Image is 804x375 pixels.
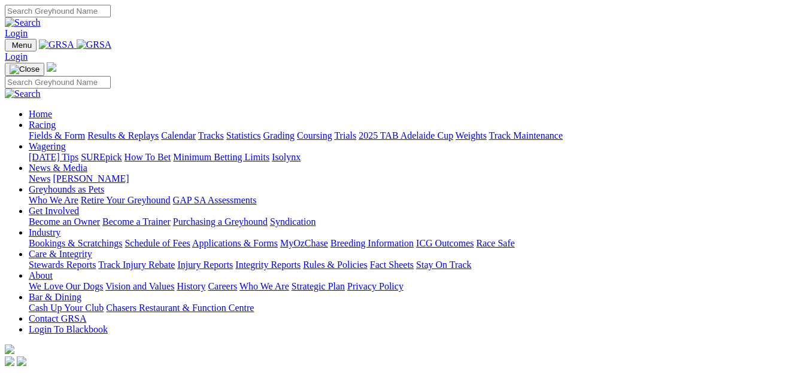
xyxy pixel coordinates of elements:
[47,62,56,72] img: logo-grsa-white.png
[29,184,104,194] a: Greyhounds as Pets
[29,120,56,130] a: Racing
[330,238,414,248] a: Breeding Information
[297,130,332,141] a: Coursing
[17,356,26,366] img: twitter.svg
[106,303,254,313] a: Chasers Restaurant & Function Centre
[347,281,403,291] a: Privacy Policy
[81,195,171,205] a: Retire Your Greyhound
[173,195,257,205] a: GAP SA Assessments
[12,41,32,50] span: Menu
[125,238,190,248] a: Schedule of Fees
[173,217,268,227] a: Purchasing a Greyhound
[29,217,100,227] a: Become an Owner
[5,76,111,89] input: Search
[98,260,175,270] a: Track Injury Rebate
[198,130,224,141] a: Tracks
[5,17,41,28] img: Search
[29,152,799,163] div: Wagering
[177,281,205,291] a: History
[370,260,414,270] a: Fact Sheets
[102,217,171,227] a: Become a Trainer
[29,217,799,227] div: Get Involved
[81,152,122,162] a: SUREpick
[5,51,28,62] a: Login
[161,130,196,141] a: Calendar
[5,28,28,38] a: Login
[29,249,92,259] a: Care & Integrity
[456,130,487,141] a: Weights
[29,152,78,162] a: [DATE] Tips
[29,292,81,302] a: Bar & Dining
[303,260,368,270] a: Rules & Policies
[192,238,278,248] a: Applications & Forms
[476,238,514,248] a: Race Safe
[5,63,44,76] button: Toggle navigation
[5,89,41,99] img: Search
[416,238,474,248] a: ICG Outcomes
[5,356,14,366] img: facebook.svg
[359,130,453,141] a: 2025 TAB Adelaide Cup
[235,260,301,270] a: Integrity Reports
[280,238,328,248] a: MyOzChase
[208,281,237,291] a: Careers
[29,173,50,184] a: News
[5,39,37,51] button: Toggle navigation
[10,65,40,74] img: Close
[334,130,356,141] a: Trials
[29,260,96,270] a: Stewards Reports
[87,130,159,141] a: Results & Replays
[226,130,261,141] a: Statistics
[29,141,66,151] a: Wagering
[29,313,86,324] a: Contact GRSA
[29,281,799,292] div: About
[272,152,301,162] a: Isolynx
[270,217,315,227] a: Syndication
[29,195,78,205] a: Who We Are
[29,324,108,334] a: Login To Blackbook
[53,173,129,184] a: [PERSON_NAME]
[125,152,171,162] a: How To Bet
[29,281,103,291] a: We Love Our Dogs
[39,39,74,50] img: GRSA
[105,281,174,291] a: Vision and Values
[263,130,295,141] a: Grading
[77,39,112,50] img: GRSA
[29,109,52,119] a: Home
[173,152,269,162] a: Minimum Betting Limits
[5,5,111,17] input: Search
[29,195,799,206] div: Greyhounds as Pets
[29,206,79,216] a: Get Involved
[29,130,85,141] a: Fields & Form
[29,130,799,141] div: Racing
[29,260,799,270] div: Care & Integrity
[29,238,122,248] a: Bookings & Scratchings
[489,130,563,141] a: Track Maintenance
[29,303,104,313] a: Cash Up Your Club
[29,163,87,173] a: News & Media
[416,260,471,270] a: Stay On Track
[239,281,289,291] a: Who We Are
[292,281,345,291] a: Strategic Plan
[29,227,60,237] a: Industry
[5,344,14,354] img: logo-grsa-white.png
[29,173,799,184] div: News & Media
[29,238,799,249] div: Industry
[29,270,53,281] a: About
[29,303,799,313] div: Bar & Dining
[177,260,233,270] a: Injury Reports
